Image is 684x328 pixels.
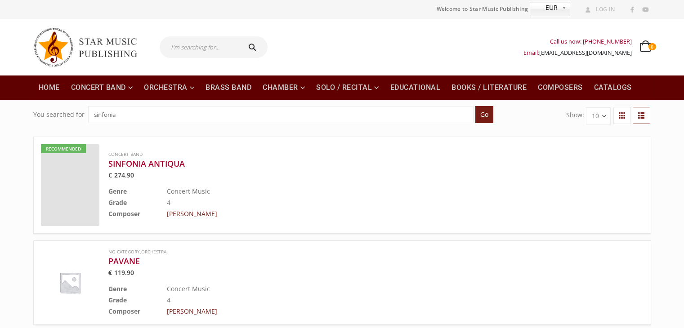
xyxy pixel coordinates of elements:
input: Go [475,106,493,123]
a: Home [33,75,65,100]
a: Composers [532,75,588,100]
div: Email: [523,47,632,58]
td: 4 [167,197,599,208]
b: Genre [108,284,127,293]
form: Show: [566,107,611,124]
a: [EMAIL_ADDRESS][DOMAIN_NAME] [539,49,632,57]
a: Facebook [626,4,638,16]
a: Brass Band [200,75,257,100]
b: Genre [108,187,127,195]
span: 0 [648,43,656,50]
a: Educational [385,75,446,100]
b: Composer [108,209,140,218]
td: 4 [167,294,599,306]
input: I'm searching for... [160,36,239,58]
bdi: 274.90 [108,171,134,179]
td: Concert Music [167,186,599,197]
a: Orchestra [141,248,166,255]
a: [PERSON_NAME] [167,307,217,315]
img: Placeholder [41,253,99,312]
div: You searched for [33,106,85,123]
span: EUR [530,2,558,13]
a: [PERSON_NAME] [167,209,217,218]
a: Catalogs [589,75,637,100]
a: No Category [108,248,140,255]
span: Welcome to Star Music Publishing [437,2,528,16]
a: Concert Band [66,75,139,100]
b: Composer [108,307,140,315]
img: Star Music Publishing [33,23,146,71]
a: Chamber [257,75,310,100]
a: Concert Band [108,151,143,157]
a: Books / Literature [446,75,532,100]
a: Log In [582,4,615,15]
button: Search [239,36,268,58]
td: Concert Music [167,283,599,294]
a: SINFONIA ANTIQUA [108,158,599,169]
a: Recommended [41,144,99,226]
a: Youtube [639,4,651,16]
div: Call us now: [PHONE_NUMBER] [523,36,632,47]
b: Grade [108,296,127,304]
a: Solo / Recital [311,75,384,100]
a: Orchestra [139,75,200,100]
div: Recommended [41,144,86,153]
span: , [108,248,599,256]
span: € [108,268,112,277]
b: Grade [108,198,127,207]
a: PAVANE [108,256,599,266]
bdi: 119.90 [108,268,134,277]
span: € [108,171,112,179]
